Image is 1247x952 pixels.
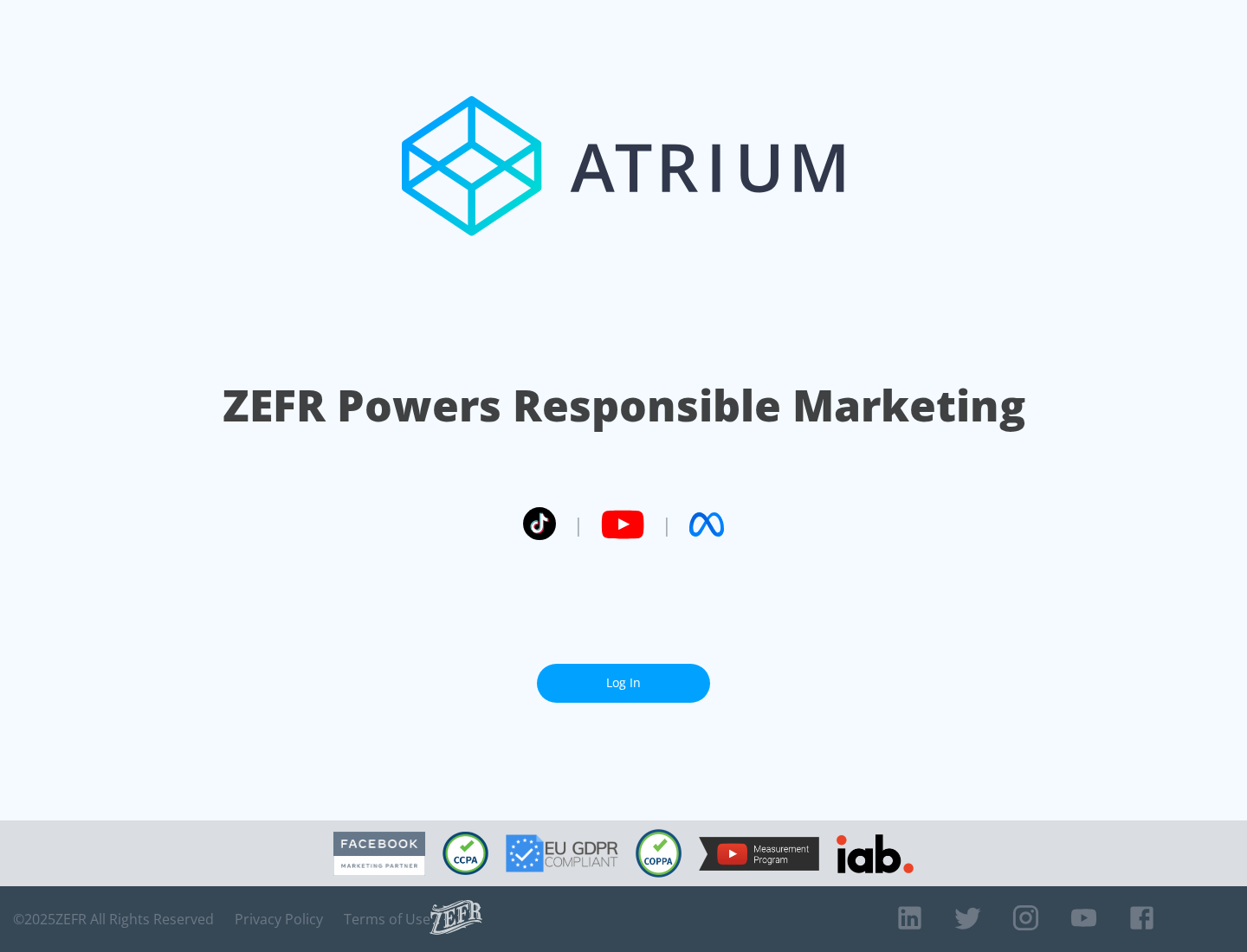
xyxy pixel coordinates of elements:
img: CCPA Compliant [443,832,488,875]
span: | [573,511,584,537]
a: Log In [537,664,710,703]
img: GDPR Compliant [506,834,618,872]
span: | [662,511,672,537]
img: Facebook Marketing Partner [333,832,425,876]
a: Terms of Use [344,910,430,928]
img: IAB [837,834,914,873]
a: Privacy Policy [235,910,323,928]
img: YouTube Measurement Program [699,837,819,871]
img: COPPA Compliant [636,829,682,878]
h1: ZEFR Powers Responsible Marketing [223,376,1025,435]
span: © 2025 ZEFR All Rights Reserved [13,910,214,928]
